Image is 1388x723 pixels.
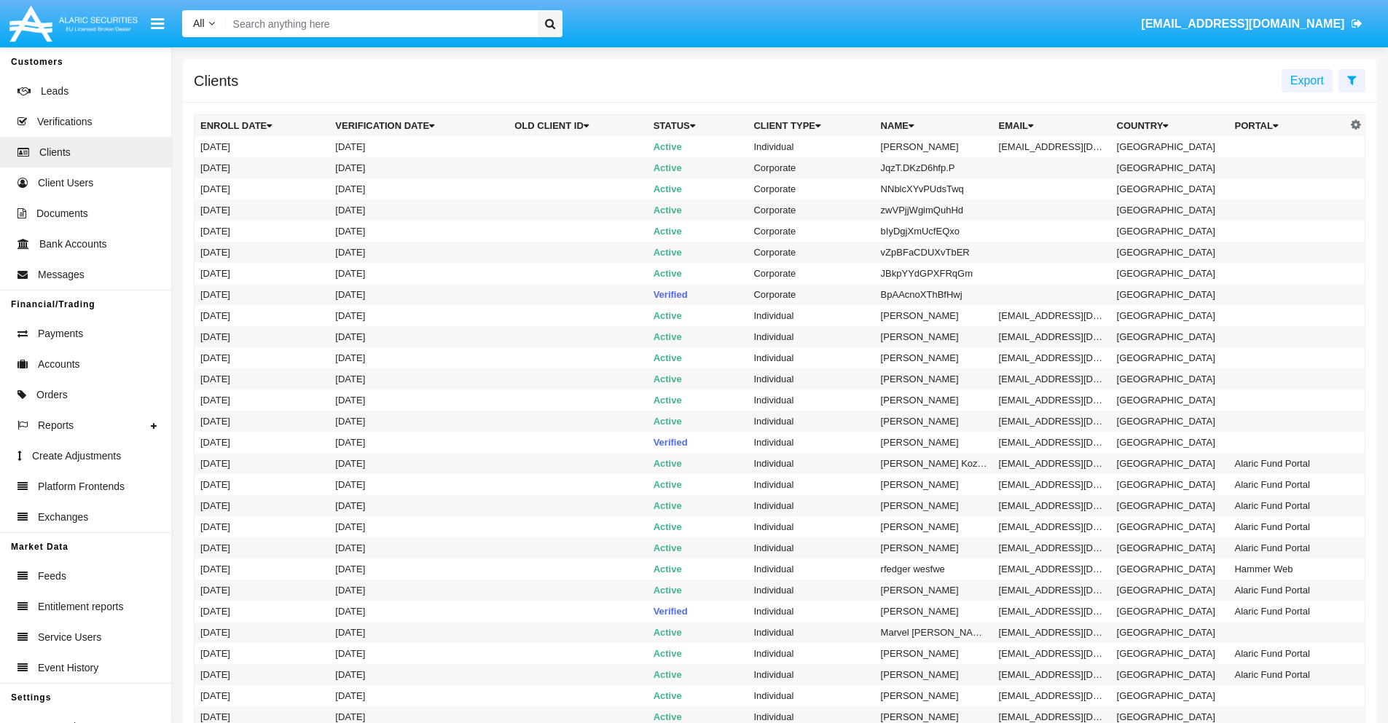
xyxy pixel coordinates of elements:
[748,242,874,263] td: Corporate
[1111,537,1229,558] td: [GEOGRAPHIC_DATA]
[195,643,330,664] td: [DATE]
[195,453,330,474] td: [DATE]
[648,221,748,242] td: Active
[648,601,748,622] td: Verified
[1111,432,1229,453] td: [GEOGRAPHIC_DATA]
[39,237,107,252] span: Bank Accounts
[182,16,226,31] a: All
[875,516,993,537] td: [PERSON_NAME]
[195,242,330,263] td: [DATE]
[1228,664,1346,685] td: Alaric Fund Portal
[1111,242,1229,263] td: [GEOGRAPHIC_DATA]
[32,449,121,464] span: Create Adjustments
[993,390,1111,411] td: [EMAIL_ADDRESS][DOMAIN_NAME]
[875,411,993,432] td: [PERSON_NAME]
[748,221,874,242] td: Corporate
[329,284,509,305] td: [DATE]
[875,263,993,284] td: JBkpYYdGPXFRqGm
[329,474,509,495] td: [DATE]
[38,418,74,433] span: Reports
[1228,495,1346,516] td: Alaric Fund Portal
[329,453,509,474] td: [DATE]
[329,516,509,537] td: [DATE]
[648,368,748,390] td: Active
[875,199,993,221] td: zwVPjjWgimQuhHd
[1111,411,1229,432] td: [GEOGRAPHIC_DATA]
[875,643,993,664] td: [PERSON_NAME]
[41,84,68,99] span: Leads
[993,580,1111,601] td: [EMAIL_ADDRESS][DOMAIN_NAME]
[648,516,748,537] td: Active
[875,347,993,368] td: [PERSON_NAME]
[329,622,509,643] td: [DATE]
[748,347,874,368] td: Individual
[329,199,509,221] td: [DATE]
[993,411,1111,432] td: [EMAIL_ADDRESS][DOMAIN_NAME]
[1111,305,1229,326] td: [GEOGRAPHIC_DATA]
[1111,390,1229,411] td: [GEOGRAPHIC_DATA]
[648,643,748,664] td: Active
[648,199,748,221] td: Active
[195,558,330,580] td: [DATE]
[329,432,509,453] td: [DATE]
[1111,685,1229,706] td: [GEOGRAPHIC_DATA]
[195,305,330,326] td: [DATE]
[875,305,993,326] td: [PERSON_NAME]
[875,558,993,580] td: rfedger wesfwe
[875,242,993,263] td: vZpBFaCDUXvTbER
[748,368,874,390] td: Individual
[875,284,993,305] td: BpAAcnoXThBfHwj
[648,580,748,601] td: Active
[993,685,1111,706] td: [EMAIL_ADDRESS][DOMAIN_NAME]
[195,685,330,706] td: [DATE]
[648,432,748,453] td: Verified
[1111,178,1229,199] td: [GEOGRAPHIC_DATA]
[226,10,533,37] input: Search
[1228,601,1346,622] td: Alaric Fund Portal
[993,347,1111,368] td: [EMAIL_ADDRESS][DOMAIN_NAME]
[38,569,66,584] span: Feeds
[648,453,748,474] td: Active
[648,326,748,347] td: Active
[1228,558,1346,580] td: Hammer Web
[38,326,83,341] span: Payments
[748,643,874,664] td: Individual
[993,453,1111,474] td: [EMAIL_ADDRESS][DOMAIN_NAME]
[195,390,330,411] td: [DATE]
[748,516,874,537] td: Individual
[195,284,330,305] td: [DATE]
[1228,453,1346,474] td: Alaric Fund Portal
[648,347,748,368] td: Active
[1111,453,1229,474] td: [GEOGRAPHIC_DATA]
[748,664,874,685] td: Individual
[648,495,748,516] td: Active
[993,558,1111,580] td: [EMAIL_ADDRESS][DOMAIN_NAME]
[993,622,1111,643] td: [EMAIL_ADDRESS][DOMAIN_NAME]
[329,347,509,368] td: [DATE]
[329,178,509,199] td: [DATE]
[329,580,509,601] td: [DATE]
[1111,221,1229,242] td: [GEOGRAPHIC_DATA]
[748,537,874,558] td: Individual
[993,368,1111,390] td: [EMAIL_ADDRESS][DOMAIN_NAME]
[648,537,748,558] td: Active
[875,326,993,347] td: [PERSON_NAME]
[1228,537,1346,558] td: Alaric Fund Portal
[1111,115,1229,137] th: Country
[195,157,330,178] td: [DATE]
[195,474,330,495] td: [DATE]
[748,474,874,495] td: Individual
[1141,17,1344,30] span: [EMAIL_ADDRESS][DOMAIN_NAME]
[748,558,874,580] td: Individual
[39,145,71,160] span: Clients
[195,347,330,368] td: [DATE]
[875,115,993,137] th: Name
[875,178,993,199] td: NNblcXYvPUdsTwq
[1111,516,1229,537] td: [GEOGRAPHIC_DATA]
[38,660,98,676] span: Event History
[875,601,993,622] td: [PERSON_NAME]
[875,453,993,474] td: [PERSON_NAME] KozeySufficientFunds
[648,136,748,157] td: Active
[993,305,1111,326] td: [EMAIL_ADDRESS][DOMAIN_NAME]
[36,387,68,403] span: Orders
